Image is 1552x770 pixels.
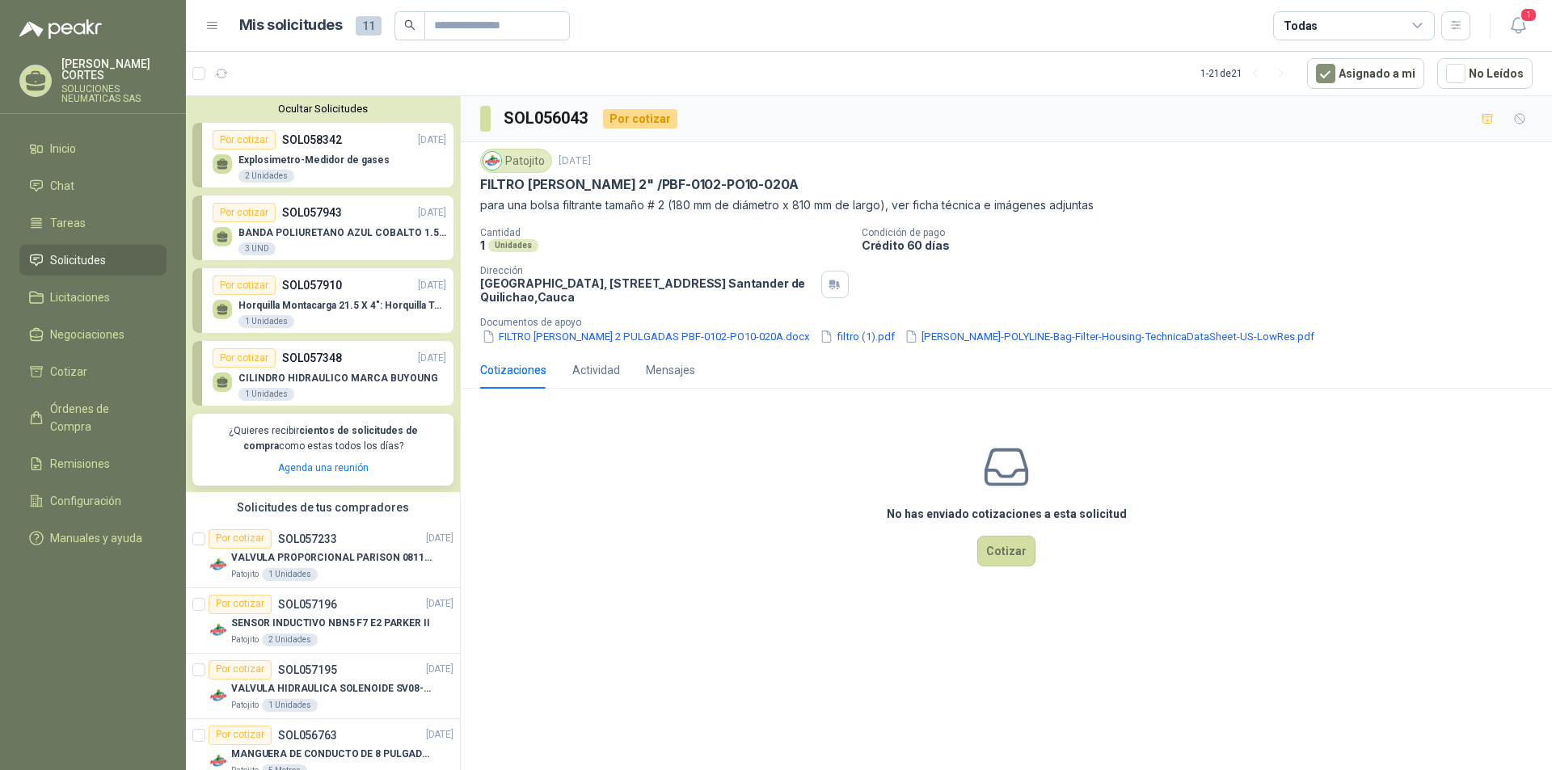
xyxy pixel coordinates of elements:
[480,361,546,379] div: Cotizaciones
[426,596,453,612] p: [DATE]
[50,326,124,343] span: Negociaciones
[19,133,167,164] a: Inicio
[209,555,228,574] img: Company Logo
[231,568,259,581] p: Patojito
[488,239,538,252] div: Unidades
[209,726,272,745] div: Por cotizar
[480,227,849,238] p: Cantidad
[418,205,446,221] p: [DATE]
[238,242,276,255] div: 3 UND
[504,106,590,131] h3: SOL056043
[862,227,1546,238] p: Condición de pago
[480,328,812,345] button: FILTRO [PERSON_NAME] 2 PULGADAS PBF-0102-PO10-020A.docx
[887,505,1127,523] h3: No has enviado cotizaciones a esta solicitud
[426,727,453,743] p: [DATE]
[186,96,460,492] div: Ocultar SolicitudesPor cotizarSOL058342[DATE] Explosimetro-Medidor de gases2 UnidadesPor cotizarS...
[209,686,228,705] img: Company Logo
[19,319,167,350] a: Negociaciones
[50,288,110,306] span: Licitaciones
[19,19,102,39] img: Logo peakr
[231,550,432,566] p: VALVULA PROPORCIONAL PARISON 0811404612 / 4WRPEH6C4 REXROTH
[480,149,552,173] div: Patojito
[19,282,167,313] a: Licitaciones
[572,361,620,379] div: Actividad
[50,529,142,547] span: Manuales y ayuda
[19,208,167,238] a: Tareas
[262,633,318,646] div: 2 Unidades
[231,699,259,712] p: Patojito
[213,276,276,295] div: Por cotizar
[278,533,337,545] p: SOL057233
[480,238,485,252] p: 1
[480,196,1533,214] p: para una bolsa filtrante tamaño # 2 (180 mm de diámetro x 810 mm de largo), ver ficha técnica e i...
[192,196,453,260] a: Por cotizarSOL057943[DATE] BANDA POLIURETANO AZUL COBALTO 1.5MM X 2640 MM DE LARGO X 400 MM ANCHO...
[356,16,382,36] span: 11
[19,356,167,387] a: Cotizar
[603,109,677,128] div: Por cotizar
[1520,7,1537,23] span: 1
[192,341,453,406] a: Por cotizarSOL057348[DATE] CILINDRO HIDRAULICO MARCA BUYOUNG1 Unidades
[282,349,342,367] p: SOL057348
[50,363,87,381] span: Cotizar
[238,154,390,166] p: Explosimetro-Medidor de gases
[50,177,74,195] span: Chat
[418,133,446,148] p: [DATE]
[209,621,228,640] img: Company Logo
[231,747,432,762] p: MANGUERA DE CONDUCTO DE 8 PULGADAS DE ALAMBRE DE ACERO PU
[186,492,460,523] div: Solicitudes de tus compradores
[50,455,110,473] span: Remisiones
[418,278,446,293] p: [DATE]
[238,300,446,311] p: Horquilla Montacarga 21.5 X 4": Horquilla Telescopica Overall size 2108 x 660 x 324mm
[202,423,444,454] p: ¿Quieres recibir como estas todos los días?
[862,238,1546,252] p: Crédito 60 días
[977,536,1035,566] button: Cotizar
[186,654,460,719] a: Por cotizarSOL057195[DATE] Company LogoVALVULA HIDRAULICA SOLENOIDE SV08-20 REF : SV08-3B-N-24DC-...
[213,130,276,149] div: Por cotizar
[50,251,106,269] span: Solicitudes
[213,348,276,368] div: Por cotizar
[61,84,167,103] p: SOLUCIONES NEUMATICAS SAS
[19,523,167,553] a: Manuales y ayuda
[19,393,167,442] a: Órdenes de Compra
[646,361,695,379] div: Mensajes
[278,664,337,675] p: SOL057195
[1503,11,1533,40] button: 1
[19,448,167,479] a: Remisiones
[19,486,167,516] a: Configuración
[231,633,259,646] p: Patojito
[282,276,342,294] p: SOL057910
[238,372,438,384] p: CILINDRO HIDRAULICO MARCA BUYOUNG
[50,400,151,435] span: Órdenes de Compra
[282,131,342,149] p: SOL058342
[192,103,453,115] button: Ocultar Solicitudes
[231,616,430,631] p: SENSOR INDUCTIVO NBN5 F7 E2 PARKER II
[404,19,415,31] span: search
[1437,58,1533,89] button: No Leídos
[278,599,337,610] p: SOL057196
[19,170,167,201] a: Chat
[559,154,591,169] p: [DATE]
[186,523,460,588] a: Por cotizarSOL057233[DATE] Company LogoVALVULA PROPORCIONAL PARISON 0811404612 / 4WRPEH6C4 REXROT...
[1200,61,1294,86] div: 1 - 21 de 21
[426,662,453,677] p: [DATE]
[209,660,272,680] div: Por cotizar
[209,529,272,549] div: Por cotizar
[418,351,446,366] p: [DATE]
[278,462,369,473] a: Agenda una reunión
[239,14,343,37] h1: Mis solicitudes
[426,531,453,546] p: [DATE]
[480,317,1546,328] p: Documentos de apoyo
[262,699,318,712] div: 1 Unidades
[483,152,501,170] img: Company Logo
[61,58,167,81] p: [PERSON_NAME] CORTES
[50,492,121,510] span: Configuración
[1284,17,1318,35] div: Todas
[1307,58,1424,89] button: Asignado a mi
[192,268,453,333] a: Por cotizarSOL057910[DATE] Horquilla Montacarga 21.5 X 4": Horquilla Telescopica Overall size 210...
[480,265,815,276] p: Dirección
[186,588,460,654] a: Por cotizarSOL057196[DATE] Company LogoSENSOR INDUCTIVO NBN5 F7 E2 PARKER IIPatojito2 Unidades
[209,595,272,614] div: Por cotizar
[50,214,86,232] span: Tareas
[238,227,446,238] p: BANDA POLIURETANO AZUL COBALTO 1.5MM X 2640 MM DE LARGO X 400 MM ANCHO SIN FIN
[480,176,799,193] p: FILTRO [PERSON_NAME] 2" /PBF-0102-PO10-020A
